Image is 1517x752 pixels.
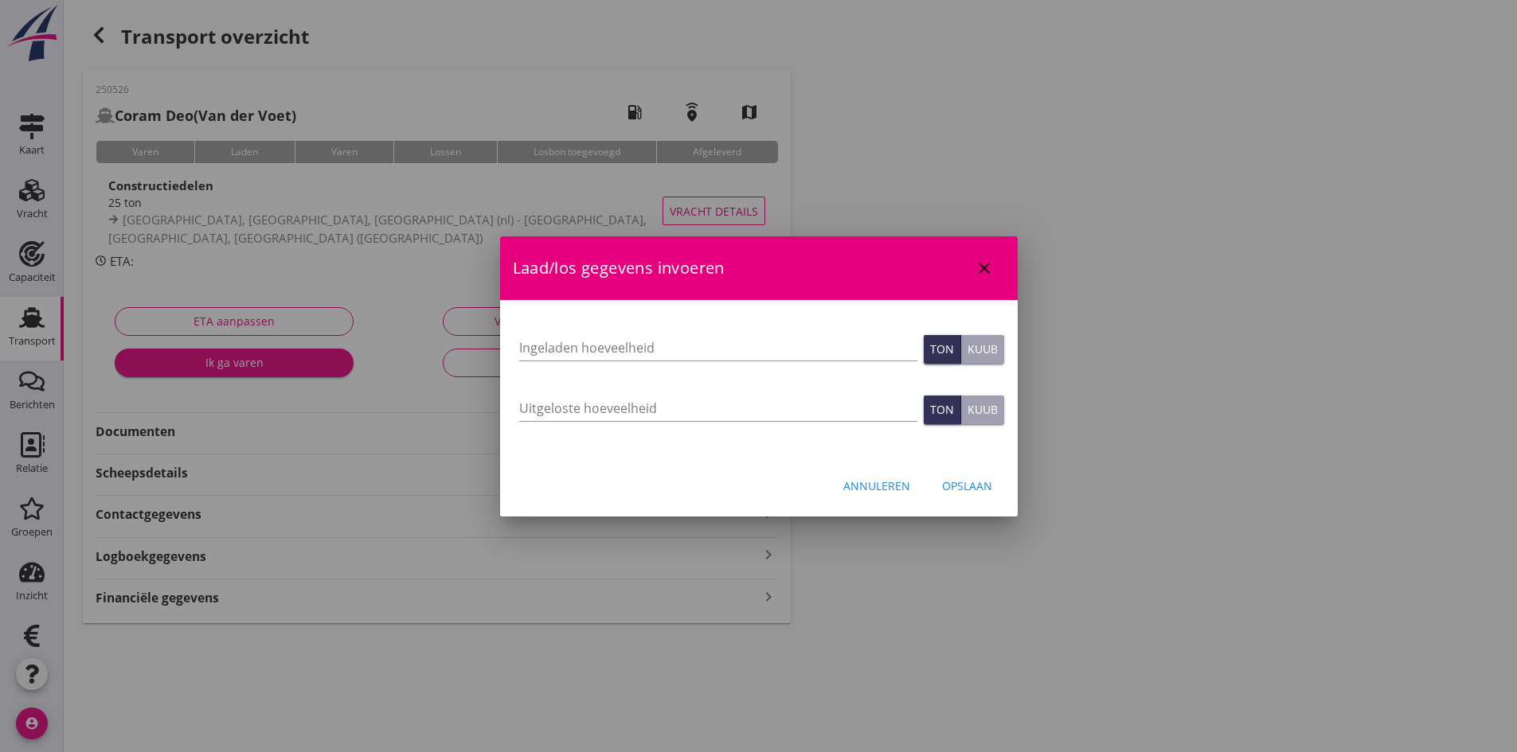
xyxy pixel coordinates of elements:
button: Kuub [961,395,1004,424]
div: Opslaan [942,477,992,494]
button: Opslaan [929,472,1005,501]
div: Kuub [968,341,998,357]
i: close [975,259,994,278]
button: Annuleren [831,472,923,501]
div: Ton [930,401,954,418]
input: Uitgeloste hoeveelheid [519,395,917,421]
div: Annuleren [843,477,910,494]
div: Laad/los gegevens invoeren [500,236,1018,300]
button: Ton [924,335,961,364]
button: Kuub [961,335,1004,364]
input: Ingeladen hoeveelheid [519,335,917,360]
button: Ton [924,395,961,424]
div: Ton [930,341,954,357]
div: Kuub [968,401,998,418]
